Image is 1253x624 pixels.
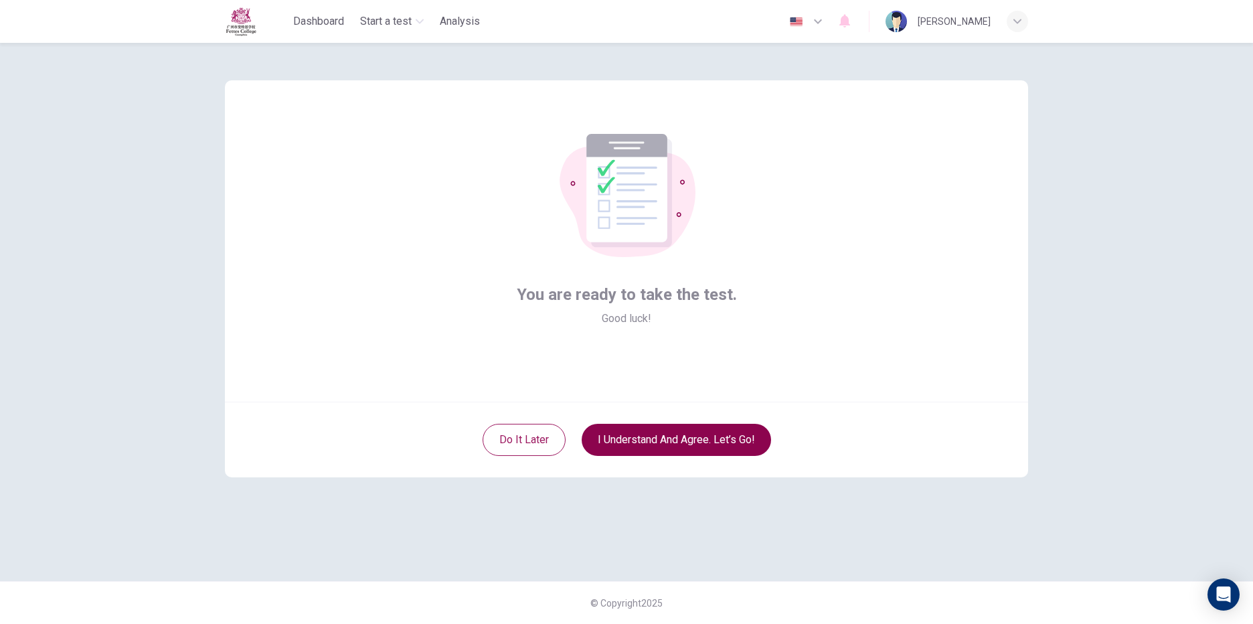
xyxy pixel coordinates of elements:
span: Good luck! [602,311,651,327]
a: Fettes logo [225,7,288,36]
button: I understand and agree. Let’s go! [582,424,771,456]
div: Open Intercom Messenger [1207,578,1240,611]
button: Start a test [355,9,429,33]
span: Dashboard [293,13,344,29]
span: You are ready to take the test. [517,284,737,305]
span: Start a test [360,13,412,29]
img: Profile picture [886,11,907,32]
span: Analysis [440,13,480,29]
img: Fettes logo [225,7,257,36]
button: Do it later [483,424,566,456]
img: en [788,17,805,27]
button: Dashboard [288,9,349,33]
button: Analysis [434,9,485,33]
div: [PERSON_NAME] [918,13,991,29]
span: © Copyright 2025 [590,598,663,609]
